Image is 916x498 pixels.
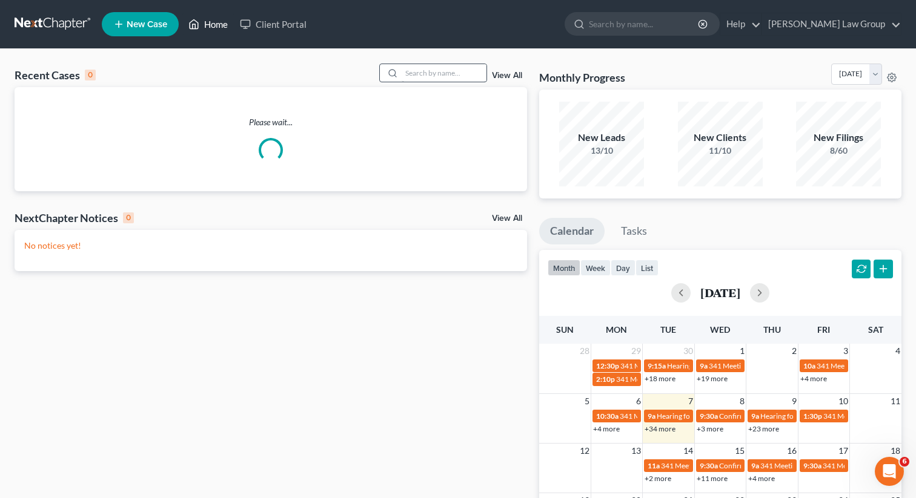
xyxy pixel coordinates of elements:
[678,145,763,157] div: 11/10
[620,411,729,421] span: 341 Meeting for [PERSON_NAME]
[697,424,723,433] a: +3 more
[697,474,728,483] a: +11 more
[791,394,798,408] span: 9
[719,461,858,470] span: Confirmation Hearing for [PERSON_NAME]
[611,260,636,276] button: day
[682,444,694,458] span: 14
[748,474,775,483] a: +4 more
[900,457,909,467] span: 6
[492,214,522,223] a: View All
[645,424,675,433] a: +34 more
[710,324,730,335] span: Wed
[700,286,740,299] h2: [DATE]
[596,361,619,370] span: 12:30p
[875,457,904,486] iframe: Intercom live chat
[620,361,766,370] span: 341 Meeting for [PERSON_NAME][US_STATE]
[868,324,883,335] span: Sat
[539,70,625,85] h3: Monthly Progress
[734,444,746,458] span: 15
[748,424,779,433] a: +23 more
[667,361,762,370] span: Hearing for [PERSON_NAME]
[648,461,660,470] span: 11a
[596,411,619,421] span: 10:30a
[837,444,849,458] span: 17
[583,394,591,408] span: 5
[803,361,815,370] span: 10a
[24,240,517,252] p: No notices yet!
[837,394,849,408] span: 10
[786,444,798,458] span: 16
[889,444,901,458] span: 18
[660,324,676,335] span: Tue
[803,461,821,470] span: 9:30a
[635,394,642,408] span: 6
[700,361,708,370] span: 9a
[738,344,746,358] span: 1
[636,260,659,276] button: list
[630,444,642,458] span: 13
[559,131,644,145] div: New Leads
[593,424,620,433] a: +4 more
[796,145,881,157] div: 8/60
[630,344,642,358] span: 29
[579,344,591,358] span: 28
[889,394,901,408] span: 11
[817,324,830,335] span: Fri
[720,13,761,35] a: Help
[492,71,522,80] a: View All
[234,13,313,35] a: Client Portal
[763,324,781,335] span: Thu
[182,13,234,35] a: Home
[700,461,718,470] span: 9:30a
[579,444,591,458] span: 12
[402,64,486,82] input: Search by name...
[606,324,627,335] span: Mon
[657,411,751,421] span: Hearing for [PERSON_NAME]
[894,344,901,358] span: 4
[15,68,96,82] div: Recent Cases
[800,374,827,383] a: +4 more
[803,411,822,421] span: 1:30p
[709,361,818,370] span: 341 Meeting for [PERSON_NAME]
[596,375,615,384] span: 2:10p
[648,411,655,421] span: 9a
[791,344,798,358] span: 2
[697,374,728,383] a: +19 more
[15,116,527,128] p: Please wait...
[738,394,746,408] span: 8
[610,218,658,244] a: Tasks
[127,20,167,29] span: New Case
[796,131,881,145] div: New Filings
[85,70,96,80] div: 0
[589,13,700,35] input: Search by name...
[539,218,605,244] a: Calendar
[648,361,666,370] span: 9:15a
[123,212,134,223] div: 0
[661,461,770,470] span: 341 Meeting for [PERSON_NAME]
[678,131,763,145] div: New Clients
[15,211,134,225] div: NextChapter Notices
[645,374,675,383] a: +18 more
[700,411,718,421] span: 9:30a
[645,474,671,483] a: +2 more
[760,461,869,470] span: 341 Meeting for [PERSON_NAME]
[751,461,759,470] span: 9a
[616,375,725,384] span: 341 Meeting for [PERSON_NAME]
[580,260,611,276] button: week
[548,260,580,276] button: month
[751,411,759,421] span: 9a
[762,13,901,35] a: [PERSON_NAME] Law Group
[556,324,574,335] span: Sun
[842,344,849,358] span: 3
[682,344,694,358] span: 30
[687,394,694,408] span: 7
[559,145,644,157] div: 13/10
